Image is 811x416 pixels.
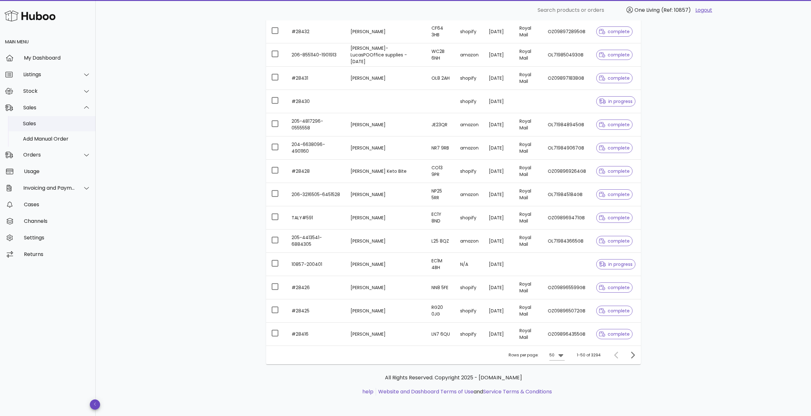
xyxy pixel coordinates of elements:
[286,206,345,230] td: TALY#591
[426,20,455,43] td: CF64 3HB
[509,346,565,364] div: Rows per page:
[484,183,515,206] td: [DATE]
[543,43,591,67] td: OL719850493GB
[24,218,91,224] div: Channels
[23,120,91,127] div: Sales
[543,67,591,90] td: OZ098971838GB
[484,136,515,160] td: [DATE]
[426,113,455,136] td: JE23QR
[599,146,630,150] span: complete
[514,136,542,160] td: Royal Mail
[271,374,636,382] p: All Rights Reserved. Copyright 2025 - [DOMAIN_NAME]
[543,276,591,299] td: OZ098965599GB
[455,253,484,276] td: N/A
[286,323,345,346] td: #28416
[345,20,426,43] td: [PERSON_NAME]
[514,67,542,90] td: Royal Mail
[484,43,515,67] td: [DATE]
[599,215,630,220] span: complete
[23,88,75,94] div: Stock
[484,323,515,346] td: [DATE]
[514,160,542,183] td: Royal Mail
[627,349,638,361] button: Next page
[23,136,91,142] div: Add Manual Order
[543,20,591,43] td: OZ098972895GB
[23,185,75,191] div: Invoicing and Payments
[599,76,630,80] span: complete
[345,67,426,90] td: [PERSON_NAME]
[455,183,484,206] td: amazon
[455,90,484,113] td: shopify
[543,113,591,136] td: OL719848945GB
[543,230,591,253] td: OL719843665GB
[426,136,455,160] td: NR7 9RB
[455,206,484,230] td: shopify
[514,230,542,253] td: Royal Mail
[345,230,426,253] td: [PERSON_NAME]
[599,285,630,290] span: complete
[599,332,630,336] span: complete
[345,253,426,276] td: [PERSON_NAME]
[24,55,91,61] div: My Dashboard
[599,29,630,34] span: complete
[426,67,455,90] td: OL8 2AH
[376,388,552,396] li: and
[661,6,691,14] span: (Ref: 10857)
[286,253,345,276] td: 10857-200401
[543,299,591,323] td: OZ098965072GB
[543,323,591,346] td: OZ098964355GB
[286,20,345,43] td: #28432
[426,43,455,67] td: WC2B 6NH
[543,183,591,206] td: OL719845184GB
[345,113,426,136] td: [PERSON_NAME]
[514,183,542,206] td: Royal Mail
[599,309,630,313] span: complete
[543,136,591,160] td: OL719849067GB
[378,388,474,395] a: Website and Dashboard Terms of Use
[426,276,455,299] td: NN8 5FE
[484,160,515,183] td: [DATE]
[286,160,345,183] td: #28428
[345,136,426,160] td: [PERSON_NAME]
[455,230,484,253] td: amazon
[543,160,591,183] td: OZ098969264GB
[599,192,630,197] span: complete
[695,6,712,14] a: Logout
[577,352,601,358] div: 1-50 of 3294
[286,183,345,206] td: 206-3216505-6451528
[483,388,552,395] a: Service Terms & Conditions
[345,183,426,206] td: [PERSON_NAME]
[514,276,542,299] td: Royal Mail
[599,262,633,266] span: in progress
[23,105,75,111] div: Sales
[23,152,75,158] div: Orders
[24,251,91,257] div: Returns
[599,122,630,127] span: complete
[484,253,515,276] td: [DATE]
[455,136,484,160] td: amazon
[345,206,426,230] td: [PERSON_NAME]
[24,201,91,208] div: Cases
[484,90,515,113] td: [DATE]
[484,113,515,136] td: [DATE]
[426,323,455,346] td: LN7 6QU
[455,160,484,183] td: shopify
[484,67,515,90] td: [DATE]
[286,276,345,299] td: #28426
[286,230,345,253] td: 205-4413541-6884305
[24,235,91,241] div: Settings
[426,160,455,183] td: CO13 9PR
[549,350,565,360] div: 50Rows per page:
[23,71,75,77] div: Listings
[24,168,91,174] div: Usage
[345,160,426,183] td: [PERSON_NAME] Keto Bite
[455,20,484,43] td: shopify
[286,113,345,136] td: 205-4817296-0555558
[514,206,542,230] td: Royal Mail
[484,299,515,323] td: [DATE]
[286,299,345,323] td: #28425
[286,67,345,90] td: #28431
[426,183,455,206] td: NP25 5RR
[455,299,484,323] td: shopify
[514,323,542,346] td: Royal Mail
